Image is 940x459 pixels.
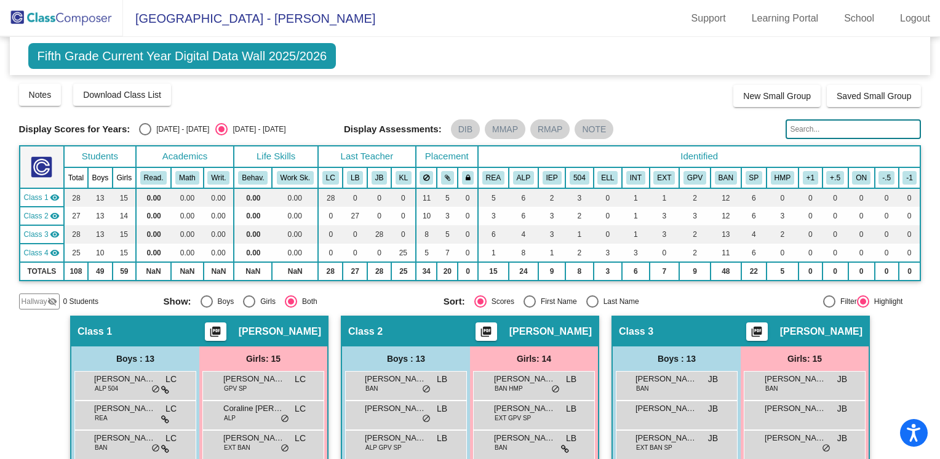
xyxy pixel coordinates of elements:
[437,262,458,281] td: 20
[272,188,318,207] td: 0.00
[437,207,458,225] td: 3
[711,225,741,244] td: 13
[391,167,416,188] th: Kaylie Lord
[437,225,458,244] td: 5
[224,384,247,393] span: GPV SP
[538,244,565,262] td: 1
[391,207,416,225] td: 0
[205,322,226,341] button: Print Students Details
[479,325,493,343] mat-icon: picture_as_pdf
[875,207,899,225] td: 0
[88,262,113,281] td: 49
[650,262,680,281] td: 7
[64,207,88,225] td: 27
[234,244,272,262] td: 0.00
[530,119,570,139] mat-chip: RMAP
[318,167,343,188] th: Linda Chang
[348,325,383,338] span: Class 2
[343,207,367,225] td: 27
[822,262,848,281] td: 0
[95,384,118,393] span: ALP 504
[367,188,391,207] td: 0
[343,262,367,281] td: 27
[64,244,88,262] td: 25
[318,262,343,281] td: 28
[749,325,764,343] mat-icon: picture_as_pdf
[513,171,534,185] button: ALP
[875,167,899,188] th: 6/1/18 - 7/31/18
[199,346,327,371] div: Girls: 15
[509,244,538,262] td: 8
[715,171,737,185] button: BAN
[444,295,714,308] mat-radio-group: Select an option
[487,296,514,307] div: Scores
[272,244,318,262] td: 0.00
[451,119,480,139] mat-chip: DIB
[171,244,203,262] td: 0.00
[47,297,57,306] mat-icon: visibility_off
[88,188,113,207] td: 13
[416,146,478,167] th: Placement
[318,146,416,167] th: Last Teacher
[478,207,509,225] td: 3
[343,244,367,262] td: 0
[171,207,203,225] td: 0.00
[372,171,388,185] button: JB
[318,207,343,225] td: 0
[837,373,847,386] span: JB
[899,167,921,188] th: 8/1/18 - 9/30/18
[613,346,741,371] div: Boys : 13
[565,225,593,244] td: 1
[741,207,767,225] td: 6
[318,225,343,244] td: 0
[367,262,391,281] td: 28
[458,262,478,281] td: 0
[228,124,285,135] div: [DATE] - [DATE]
[20,188,65,207] td: Linda Chang - No Class Name
[743,91,811,101] span: New Small Group
[367,244,391,262] td: 0
[834,9,884,28] a: School
[20,244,65,262] td: Kaylie Lord - No Class Name
[391,225,416,244] td: 0
[822,244,848,262] td: 0
[509,207,538,225] td: 6
[234,188,272,207] td: 0.00
[234,225,272,244] td: 0.00
[24,192,49,203] span: Class 1
[767,188,799,207] td: 0
[343,188,367,207] td: 0
[679,244,711,262] td: 2
[478,262,509,281] td: 15
[208,325,223,343] mat-icon: picture_as_pdf
[679,225,711,244] td: 2
[827,85,921,107] button: Saved Small Group
[741,346,869,371] div: Girls: 15
[136,146,234,167] th: Academics
[636,384,649,393] span: BAN
[799,244,822,262] td: 0
[136,244,172,262] td: 0.00
[416,207,437,225] td: 10
[485,119,525,139] mat-chip: MMAP
[171,188,203,207] td: 0.00
[482,171,504,185] button: REA
[318,188,343,207] td: 28
[799,262,822,281] td: 0
[416,188,437,207] td: 11
[136,188,172,207] td: 0.00
[622,244,649,262] td: 3
[622,167,649,188] th: Introvert
[594,167,623,188] th: English Language Learner
[902,171,916,185] button: -1
[875,188,899,207] td: 0
[234,262,272,281] td: NaN
[622,188,649,207] td: 1
[741,262,767,281] td: 22
[113,207,136,225] td: 14
[458,225,478,244] td: 0
[742,9,829,28] a: Learning Portal
[899,225,921,244] td: 0
[899,207,921,225] td: 0
[238,171,268,185] button: Behav.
